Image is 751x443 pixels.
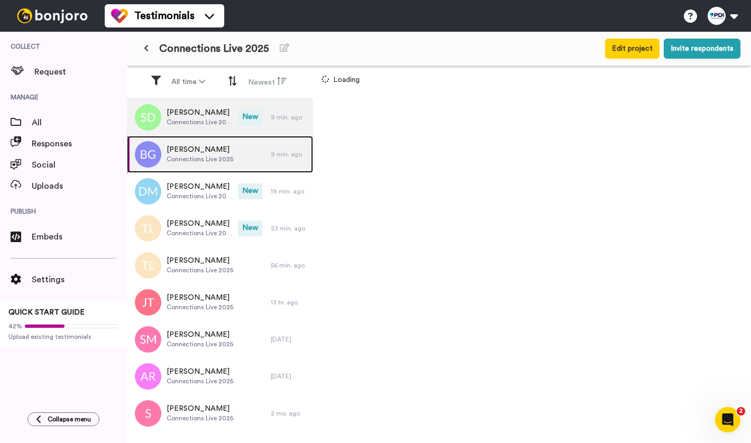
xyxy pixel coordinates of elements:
[135,104,161,131] img: sd.png
[238,183,262,199] span: New
[165,72,212,91] button: All time
[167,181,233,192] span: [PERSON_NAME]
[135,178,161,205] img: dm.png
[167,403,233,414] span: [PERSON_NAME]
[135,326,161,353] img: sm.png
[8,309,85,316] span: QUICK START GUIDE
[271,409,308,418] div: 2 mo. ago
[159,41,269,56] span: Connections Live 2025
[127,284,313,321] a: [PERSON_NAME]Connections Live 202513 hr. ago
[32,273,127,286] span: Settings
[238,220,262,236] span: New
[32,159,127,171] span: Social
[737,407,745,416] span: 2
[135,400,161,427] img: s.png
[135,363,161,390] img: ar.png
[167,377,233,385] span: Connections Live 2025
[167,155,233,163] span: Connections Live 2025
[127,395,313,432] a: [PERSON_NAME]Connections Live 20252 mo. ago
[271,150,308,159] div: 9 min. ago
[167,107,233,118] span: [PERSON_NAME]
[664,39,740,59] button: Invite respondents
[111,7,128,24] img: tm-color.svg
[271,298,308,307] div: 13 hr. ago
[127,173,313,210] a: [PERSON_NAME]Connections Live 2025New19 min. ago
[8,333,118,341] span: Upload existing testimonials
[242,72,293,92] button: Newest
[32,230,127,243] span: Embeds
[271,224,308,233] div: 23 min. ago
[127,358,313,395] a: [PERSON_NAME]Connections Live 2025[DATE]
[34,66,127,78] span: Request
[271,187,308,196] div: 19 min. ago
[167,329,233,340] span: [PERSON_NAME]
[167,303,233,311] span: Connections Live 2025
[13,8,92,23] img: bj-logo-header-white.svg
[605,39,660,59] button: Edit project
[167,218,233,229] span: [PERSON_NAME]
[167,229,233,237] span: Connections Live 2025
[167,255,233,266] span: [PERSON_NAME]
[32,137,127,150] span: Responses
[238,109,262,125] span: New
[135,141,161,168] img: bg.png
[167,144,233,155] span: [PERSON_NAME]
[271,261,308,270] div: 56 min. ago
[271,335,308,344] div: [DATE]
[715,407,740,432] iframe: Intercom live chat
[32,116,127,129] span: All
[32,180,127,192] span: Uploads
[135,215,161,242] img: tl.png
[127,321,313,358] a: [PERSON_NAME]Connections Live 2025[DATE]
[167,292,233,303] span: [PERSON_NAME]
[8,322,22,330] span: 42%
[167,118,233,126] span: Connections Live 2025
[271,372,308,381] div: [DATE]
[167,366,233,377] span: [PERSON_NAME]
[48,415,91,423] span: Collapse menu
[127,210,313,247] a: [PERSON_NAME]Connections Live 2025New23 min. ago
[127,136,313,173] a: [PERSON_NAME]Connections Live 20259 min. ago
[127,247,313,284] a: [PERSON_NAME]Connections Live 202556 min. ago
[167,266,233,274] span: Connections Live 2025
[271,113,308,122] div: 9 min. ago
[167,340,233,348] span: Connections Live 2025
[135,252,161,279] img: tl.png
[135,289,161,316] img: jt.png
[167,192,233,200] span: Connections Live 2025
[28,412,99,426] button: Collapse menu
[167,414,233,422] span: Connections Live 2025
[134,8,195,23] span: Testimonials
[127,99,313,136] a: [PERSON_NAME]Connections Live 2025New9 min. ago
